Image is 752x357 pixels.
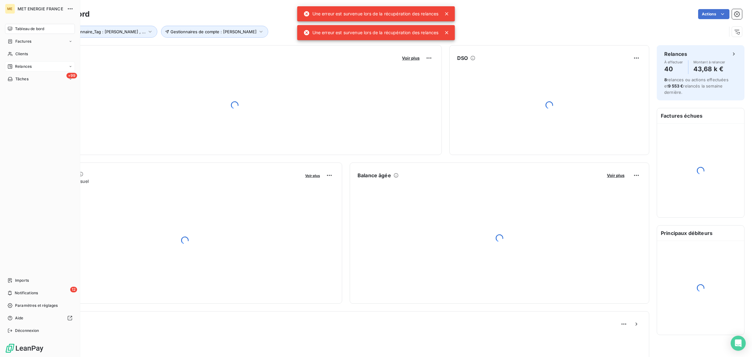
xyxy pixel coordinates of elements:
[664,77,667,82] span: 8
[18,6,63,11] span: MET ENERGIE FRANCE
[304,8,439,19] div: Une erreur est survenue lors de la récupération des relances
[15,51,28,57] span: Clients
[664,77,728,95] span: relances ou actions effectuées et relancés la semaine dernière.
[358,172,391,179] h6: Balance âgée
[731,336,746,351] div: Open Intercom Messenger
[5,4,15,14] div: ME
[664,64,683,74] h4: 40
[15,303,58,308] span: Paramètres et réglages
[15,315,23,321] span: Aide
[35,178,301,184] span: Chiffre d'affaires mensuel
[15,76,29,82] span: Tâches
[657,226,744,241] h6: Principaux débiteurs
[304,27,439,38] div: Une erreur est survenue lors de la récupération des relances
[400,55,421,61] button: Voir plus
[170,29,257,34] span: Gestionnaires de compte : [PERSON_NAME]
[607,173,624,178] span: Voir plus
[15,290,38,296] span: Notifications
[693,60,725,64] span: Montant à relancer
[305,173,320,178] span: Voir plus
[15,328,39,333] span: Déconnexion
[657,108,744,123] h6: Factures échues
[15,39,31,44] span: Factures
[68,29,146,34] span: Gestionnaire_Tag : [PERSON_NAME] , ...
[303,173,322,178] button: Voir plus
[15,278,29,283] span: Imports
[70,287,77,292] span: 12
[59,26,157,38] button: Gestionnaire_Tag : [PERSON_NAME] , ...
[5,313,75,323] a: Aide
[698,9,729,19] button: Actions
[161,26,268,38] button: Gestionnaires de compte : [PERSON_NAME]
[605,173,626,178] button: Voir plus
[693,64,725,74] h4: 43,68 k €
[5,343,44,353] img: Logo LeanPay
[668,83,683,88] span: 9 553 €
[15,26,44,32] span: Tableau de bord
[15,64,32,69] span: Relances
[664,50,687,58] h6: Relances
[402,56,420,61] span: Voir plus
[457,54,468,62] h6: DSO
[664,60,683,64] span: À effectuer
[66,73,77,78] span: +99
